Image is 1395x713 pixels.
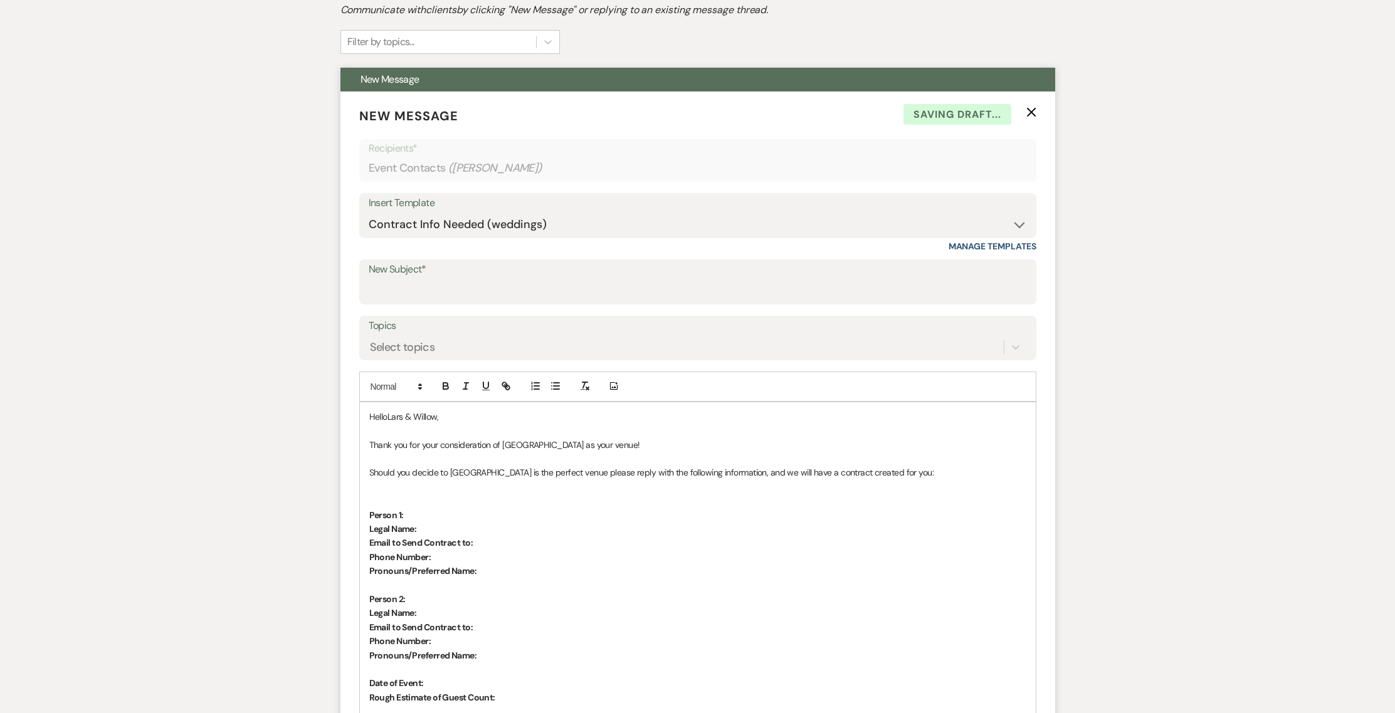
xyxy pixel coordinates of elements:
a: Manage Templates [949,241,1036,252]
div: Select topics [370,338,435,355]
h2: Communicate with clients by clicking "New Message" or replying to an existing message thread. [340,3,1055,18]
strong: Legal Name: [369,523,417,534]
strong: Rough Estimate of Guest Count: [369,692,495,703]
label: New Subject* [369,261,1027,279]
span: New Message [359,108,458,124]
strong: Email to Send Contract to: [369,622,473,633]
p: Recipients* [369,140,1027,157]
span: New Message [361,73,419,86]
strong: Email to Send Contract to: [369,537,473,548]
div: Filter by topics... [347,34,414,49]
p: HelloLars & Willow, [369,410,1026,424]
strong: Person 1: [369,509,404,521]
div: Insert Template [369,194,1027,212]
strong: Person 2: [369,593,406,605]
p: Thank you for your consideration of [GEOGRAPHIC_DATA] as your venue! [369,438,1026,452]
label: Topics [369,317,1027,335]
strong: Phone Number: [369,635,431,647]
strong: Date of Event: [369,677,424,689]
div: Event Contacts [369,156,1027,180]
span: Saving draft... [903,104,1011,125]
strong: Legal Name: [369,607,417,618]
p: Should you decide to [GEOGRAPHIC_DATA] is the perfect venue please reply with the following infor... [369,466,1026,479]
strong: Pronouns/Preferred Name: [369,650,477,661]
strong: Pronouns/Preferred Name: [369,565,477,576]
span: ( [PERSON_NAME] ) [448,160,542,177]
strong: Phone Number: [369,551,431,563]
